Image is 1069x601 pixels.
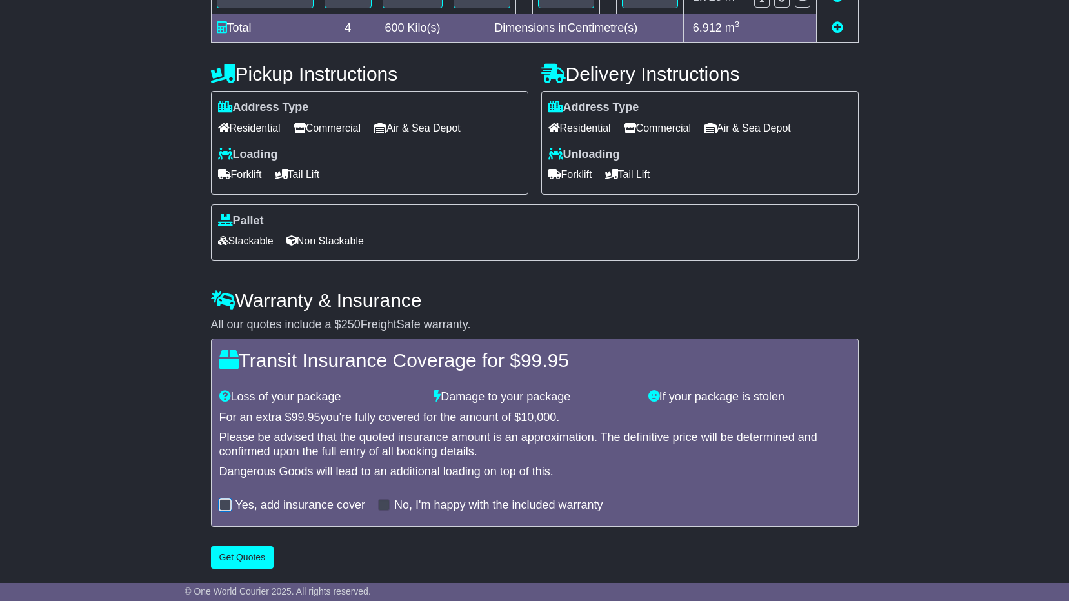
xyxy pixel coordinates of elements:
[725,21,740,34] span: m
[294,118,361,138] span: Commercial
[219,431,850,458] div: Please be advised that the quoted insurance amount is an approximation. The definitive price will...
[693,21,722,34] span: 6.912
[185,586,371,596] span: © One World Courier 2025. All rights reserved.
[448,14,684,43] td: Dimensions in Centimetre(s)
[218,118,281,138] span: Residential
[385,21,405,34] span: 600
[624,118,691,138] span: Commercial
[211,318,859,332] div: All our quotes include a $ FreightSafe warranty.
[521,411,556,424] span: 10,000
[286,231,364,251] span: Non Stackable
[735,19,740,29] sup: 3
[218,148,278,162] label: Loading
[235,498,365,513] label: Yes, add insurance cover
[218,101,309,115] label: Address Type
[219,465,850,479] div: Dangerous Goods will lead to an additional loading on top of this.
[218,231,274,251] span: Stackable
[427,390,642,404] div: Damage to your package
[642,390,857,404] div: If your package is stolen
[605,164,650,184] span: Tail Lift
[211,546,274,569] button: Get Quotes
[219,350,850,371] h4: Transit Insurance Coverage for $
[394,498,603,513] label: No, I'm happy with the included warranty
[213,390,428,404] div: Loss of your package
[211,14,319,43] td: Total
[548,101,639,115] label: Address Type
[377,14,448,43] td: Kilo(s)
[218,214,264,228] label: Pallet
[548,118,611,138] span: Residential
[341,318,361,331] span: 250
[219,411,850,425] div: For an extra $ you're fully covered for the amount of $ .
[211,63,528,84] h4: Pickup Instructions
[211,290,859,311] h4: Warranty & Insurance
[292,411,321,424] span: 99.95
[832,21,843,34] a: Add new item
[374,118,461,138] span: Air & Sea Depot
[521,350,569,371] span: 99.95
[218,164,262,184] span: Forklift
[704,118,791,138] span: Air & Sea Depot
[319,14,377,43] td: 4
[541,63,859,84] h4: Delivery Instructions
[548,148,620,162] label: Unloading
[275,164,320,184] span: Tail Lift
[548,164,592,184] span: Forklift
